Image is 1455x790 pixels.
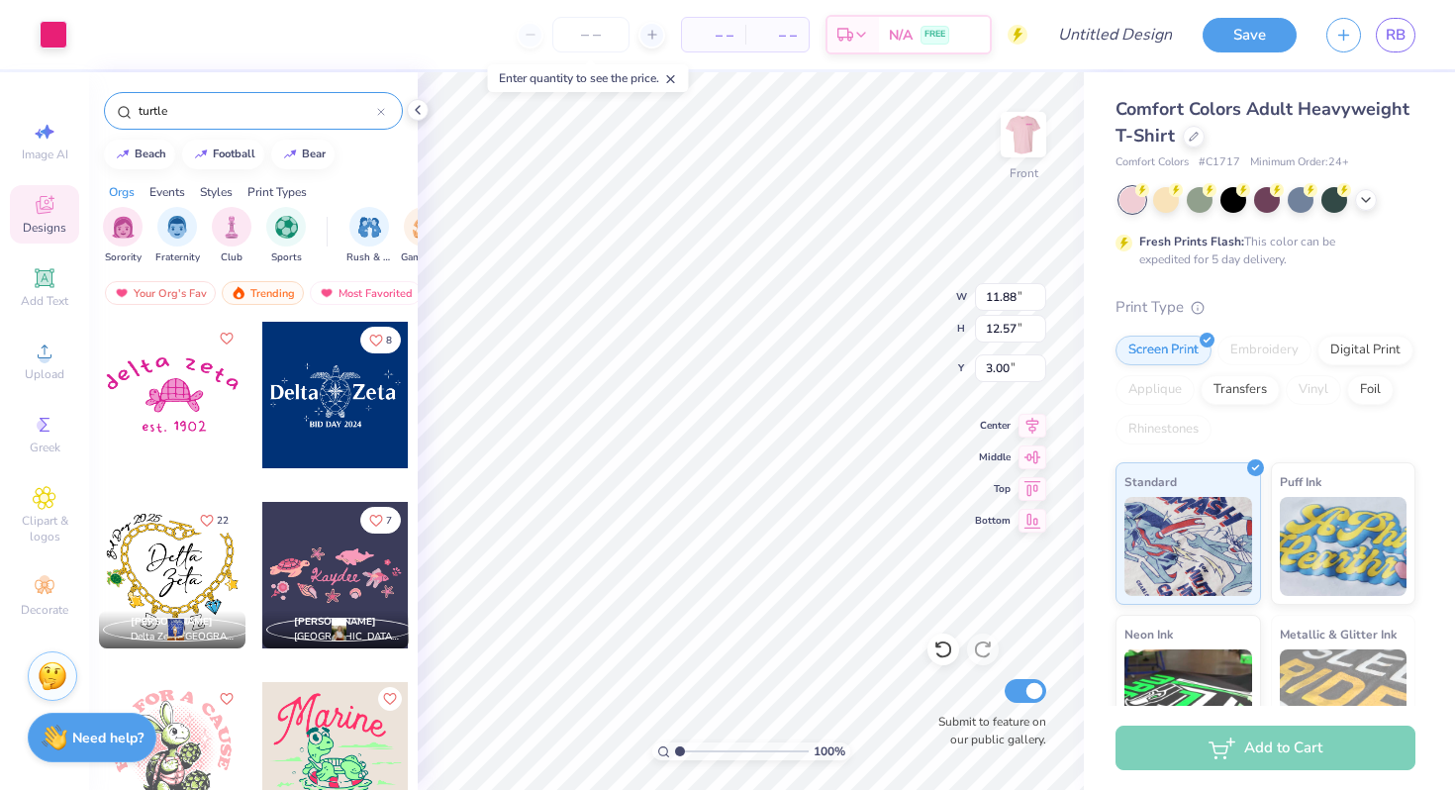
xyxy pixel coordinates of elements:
[105,281,216,305] div: Your Org's Fav
[1280,497,1407,596] img: Puff Ink
[221,250,242,265] span: Club
[105,250,142,265] span: Sorority
[358,216,381,239] img: Rush & Bid Image
[266,207,306,265] button: filter button
[193,148,209,160] img: trend_line.gif
[109,183,135,201] div: Orgs
[155,207,200,265] div: filter for Fraternity
[302,148,326,159] div: bear
[103,207,143,265] div: filter for Sorority
[115,148,131,160] img: trend_line.gif
[1115,97,1409,148] span: Comfort Colors Adult Heavyweight T-Shirt
[1280,649,1407,748] img: Metallic & Glitter Ink
[1347,375,1394,405] div: Foil
[1042,15,1188,54] input: Untitled Design
[21,602,68,618] span: Decorate
[1124,649,1252,748] img: Neon Ink
[104,140,175,169] button: beach
[319,286,335,300] img: most_fav.gif
[212,207,251,265] div: filter for Club
[814,742,845,760] span: 100 %
[360,507,401,534] button: Like
[975,514,1011,528] span: Bottom
[1004,115,1043,154] img: Front
[23,220,66,236] span: Designs
[1217,336,1311,365] div: Embroidery
[1317,336,1413,365] div: Digital Print
[1124,471,1177,492] span: Standard
[114,286,130,300] img: most_fav.gif
[1203,18,1297,52] button: Save
[1010,164,1038,182] div: Front
[231,286,246,300] img: trending.gif
[131,615,213,629] span: [PERSON_NAME]
[401,250,446,265] span: Game Day
[275,216,298,239] img: Sports Image
[221,216,242,239] img: Club Image
[200,183,233,201] div: Styles
[1286,375,1341,405] div: Vinyl
[975,419,1011,433] span: Center
[294,615,376,629] span: [PERSON_NAME]
[1250,154,1349,171] span: Minimum Order: 24 +
[215,327,239,350] button: Like
[552,17,630,52] input: – –
[149,183,185,201] div: Events
[155,207,200,265] button: filter button
[294,630,401,644] span: [GEOGRAPHIC_DATA], [GEOGRAPHIC_DATA][US_STATE]
[927,713,1046,748] label: Submit to feature on our public gallery.
[10,513,79,544] span: Clipart & logos
[360,327,401,353] button: Like
[182,140,264,169] button: football
[215,687,239,711] button: Like
[112,216,135,239] img: Sorority Image
[1115,296,1415,319] div: Print Type
[924,28,945,42] span: FREE
[1115,375,1195,405] div: Applique
[1124,497,1252,596] img: Standard
[1124,624,1173,644] span: Neon Ink
[346,207,392,265] div: filter for Rush & Bid
[137,101,377,121] input: Try "Alpha"
[1115,336,1212,365] div: Screen Print
[30,440,60,455] span: Greek
[212,207,251,265] button: filter button
[271,140,335,169] button: bear
[1201,375,1280,405] div: Transfers
[1386,24,1406,47] span: RB
[378,687,402,711] button: Like
[155,250,200,265] span: Fraternity
[222,281,304,305] div: Trending
[25,366,64,382] span: Upload
[757,25,797,46] span: – –
[1139,233,1383,268] div: This color can be expedited for 5 day delivery.
[386,336,392,346] span: 8
[135,148,166,159] div: beach
[282,148,298,160] img: trend_line.gif
[1376,18,1415,52] a: RB
[213,148,255,159] div: football
[1139,234,1244,249] strong: Fresh Prints Flash:
[22,147,68,162] span: Image AI
[191,507,238,534] button: Like
[488,64,689,92] div: Enter quantity to see the price.
[1199,154,1240,171] span: # C1717
[217,516,229,526] span: 22
[166,216,188,239] img: Fraternity Image
[401,207,446,265] button: filter button
[21,293,68,309] span: Add Text
[346,207,392,265] button: filter button
[103,207,143,265] button: filter button
[1280,471,1321,492] span: Puff Ink
[131,630,238,644] span: Delta Zeta, [GEOGRAPHIC_DATA]
[694,25,733,46] span: – –
[346,250,392,265] span: Rush & Bid
[1280,624,1397,644] span: Metallic & Glitter Ink
[266,207,306,265] div: filter for Sports
[1115,154,1189,171] span: Comfort Colors
[975,450,1011,464] span: Middle
[247,183,307,201] div: Print Types
[271,250,302,265] span: Sports
[72,729,144,747] strong: Need help?
[401,207,446,265] div: filter for Game Day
